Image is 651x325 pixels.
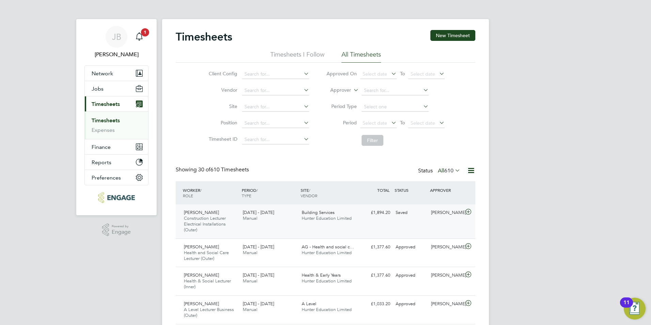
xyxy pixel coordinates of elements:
button: Jobs [85,81,148,96]
span: [DATE] - [DATE] [243,272,274,278]
span: Finance [92,144,111,150]
div: SITE [299,184,358,202]
span: Manual [243,307,257,312]
div: £1,377.60 [358,270,393,281]
div: Status [418,166,462,176]
a: Go to home page [84,192,148,203]
span: [PERSON_NAME] [184,301,219,307]
span: JB [112,32,121,41]
a: JB[PERSON_NAME] [84,26,148,59]
label: Approved On [326,71,357,77]
input: Search for... [362,86,429,95]
span: Construction Lecturer Electrical Installations (Outer) [184,215,226,233]
li: Timesheets I Follow [270,50,324,63]
div: Approved [393,298,428,310]
h2: Timesheets [176,30,232,44]
button: Finance [85,139,148,154]
label: Period [326,120,357,126]
span: 610 Timesheets [198,166,249,173]
span: [DATE] - [DATE] [243,244,274,250]
input: Search for... [242,102,309,112]
span: 1 [141,28,149,36]
span: Manual [243,250,257,256]
button: Preferences [85,170,148,185]
span: VENDOR [301,193,317,198]
span: / [256,187,258,193]
div: £1,033.20 [358,298,393,310]
div: [PERSON_NAME] [428,298,464,310]
input: Search for... [242,69,309,79]
button: Open Resource Center, 11 new notifications [624,298,646,320]
span: Health and Social Care Lecturer (Outer) [184,250,229,261]
div: WORKER [181,184,240,202]
span: To [398,118,407,127]
span: / [309,187,310,193]
input: Select one [362,102,429,112]
span: 610 [444,167,454,174]
input: Search for... [242,86,309,95]
span: Jack Baron [84,50,148,59]
span: 30 of [198,166,210,173]
span: Network [92,70,113,77]
span: Hunter Education Limited [302,215,352,221]
span: Hunter Education Limited [302,307,352,312]
span: Health & Social Lecturer (Inner) [184,278,231,290]
button: New Timesheet [430,30,475,41]
span: Hunter Education Limited [302,278,352,284]
div: [PERSON_NAME] [428,207,464,218]
span: Powered by [112,223,131,229]
span: Building Services [302,210,335,215]
span: [DATE] - [DATE] [243,301,274,307]
span: Select date [411,120,435,126]
a: Expenses [92,127,115,133]
span: [PERSON_NAME] [184,210,219,215]
li: All Timesheets [342,50,381,63]
a: Timesheets [92,117,120,124]
span: Jobs [92,86,104,92]
label: Period Type [326,103,357,109]
div: Approved [393,270,428,281]
label: Position [207,120,237,126]
span: Engage [112,229,131,235]
div: £1,377.60 [358,242,393,253]
span: Manual [243,215,257,221]
div: [PERSON_NAME] [428,242,464,253]
span: Select date [363,71,387,77]
button: Timesheets [85,96,148,111]
div: APPROVER [428,184,464,196]
span: ROLE [183,193,193,198]
span: Hunter Education Limited [302,250,352,256]
span: TOTAL [377,187,390,193]
span: To [398,69,407,78]
span: Reports [92,159,111,166]
div: STATUS [393,184,428,196]
span: Select date [411,71,435,77]
span: Health & Early Years [302,272,341,278]
div: 11 [623,303,630,311]
label: Vendor [207,87,237,93]
a: 1 [132,26,146,48]
span: / [200,187,202,193]
div: Timesheets [85,111,148,139]
span: [PERSON_NAME] [184,272,219,278]
label: All [438,167,460,174]
input: Search for... [242,135,309,144]
button: Network [85,66,148,81]
div: [PERSON_NAME] [428,270,464,281]
div: PERIOD [240,184,299,202]
span: [DATE] - [DATE] [243,210,274,215]
label: Client Config [207,71,237,77]
button: Reports [85,155,148,170]
img: huntereducation-logo-retina.png [98,192,134,203]
span: Select date [363,120,387,126]
span: Preferences [92,174,121,181]
button: Filter [362,135,383,146]
a: Powered byEngage [102,223,131,236]
nav: Main navigation [76,19,157,215]
span: TYPE [242,193,251,198]
span: Manual [243,278,257,284]
div: £1,894.20 [358,207,393,218]
span: A Level [302,301,316,307]
label: Site [207,103,237,109]
span: Timesheets [92,101,120,107]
